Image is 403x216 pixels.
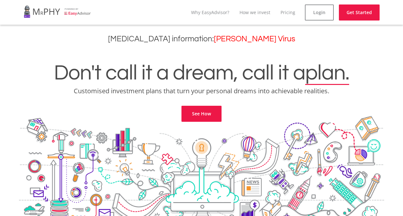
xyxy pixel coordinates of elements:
[5,34,398,44] h3: [MEDICAL_DATA] information:
[191,9,229,15] a: Why EasyAdvisor?
[5,87,398,96] p: Customised investment plans that turn your personal dreams into achievable realities.
[181,106,222,122] a: See How
[5,62,398,84] h1: Don't call it a dream, call it a
[305,62,349,84] span: plan.
[214,35,295,43] a: [PERSON_NAME] Virus
[239,9,270,15] a: How we invest
[305,4,334,21] a: Login
[281,9,295,15] a: Pricing
[339,4,380,21] a: Get Started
